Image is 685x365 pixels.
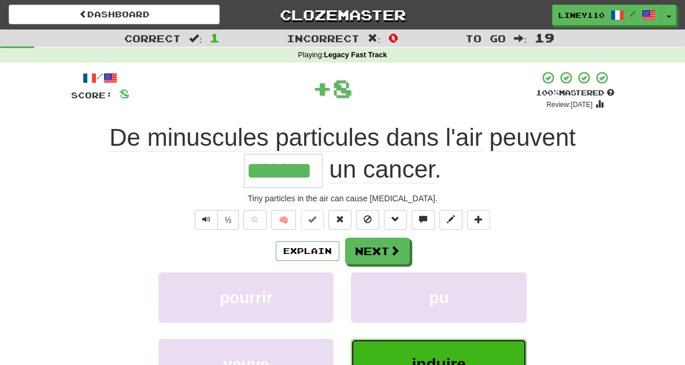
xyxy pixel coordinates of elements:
[323,156,441,183] span: .
[558,10,605,20] span: Liney110
[276,241,339,261] button: Explain
[195,210,218,230] button: Play sentence audio (ctl+space)
[158,272,334,323] button: pourrir
[287,32,360,44] span: Incorrect
[328,210,351,230] button: Reset to 0% Mastered (alt+r)
[356,210,379,230] button: Ignore sentence (alt+i)
[546,101,593,109] small: Review: [DATE]
[71,90,113,100] span: Score:
[189,34,202,43] span: :
[210,31,220,45] span: 1
[439,210,462,230] button: Edit sentence (alt+d)
[465,32,506,44] span: To go
[275,124,379,152] span: particules
[384,210,407,230] button: Grammar (alt+g)
[217,210,239,230] button: ½
[71,71,129,85] div: /
[192,210,239,230] div: Text-to-speech controls
[312,71,332,105] span: +
[536,88,559,97] span: 100 %
[329,156,356,183] span: un
[412,210,435,230] button: Discuss sentence (alt+u)
[147,124,269,152] span: minuscules
[536,88,614,98] div: Mastered
[271,210,296,230] button: 🧠
[301,210,324,230] button: Set this sentence to 100% Mastered (alt+m)
[630,9,636,17] span: /
[9,5,220,24] a: Dashboard
[552,5,662,25] a: Liney110 /
[324,51,387,59] strong: Legacy Fast Track
[237,5,448,25] a: Clozemaster
[243,210,266,230] button: Favorite sentence (alt+f)
[446,124,483,152] span: l'air
[368,34,380,43] span: :
[386,124,439,152] span: dans
[351,272,526,323] button: pu
[71,193,614,204] div: Tiny particles in the air can cause [MEDICAL_DATA].
[120,86,129,101] span: 8
[429,289,449,307] span: pu
[489,124,575,152] span: peuvent
[220,289,273,307] span: pourrir
[345,238,410,264] button: Next
[363,156,435,183] span: cancer
[467,210,490,230] button: Add to collection (alt+a)
[109,124,140,152] span: De
[514,34,527,43] span: :
[124,32,181,44] span: Correct
[535,31,554,45] span: 19
[388,31,398,45] span: 0
[332,73,353,102] span: 8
